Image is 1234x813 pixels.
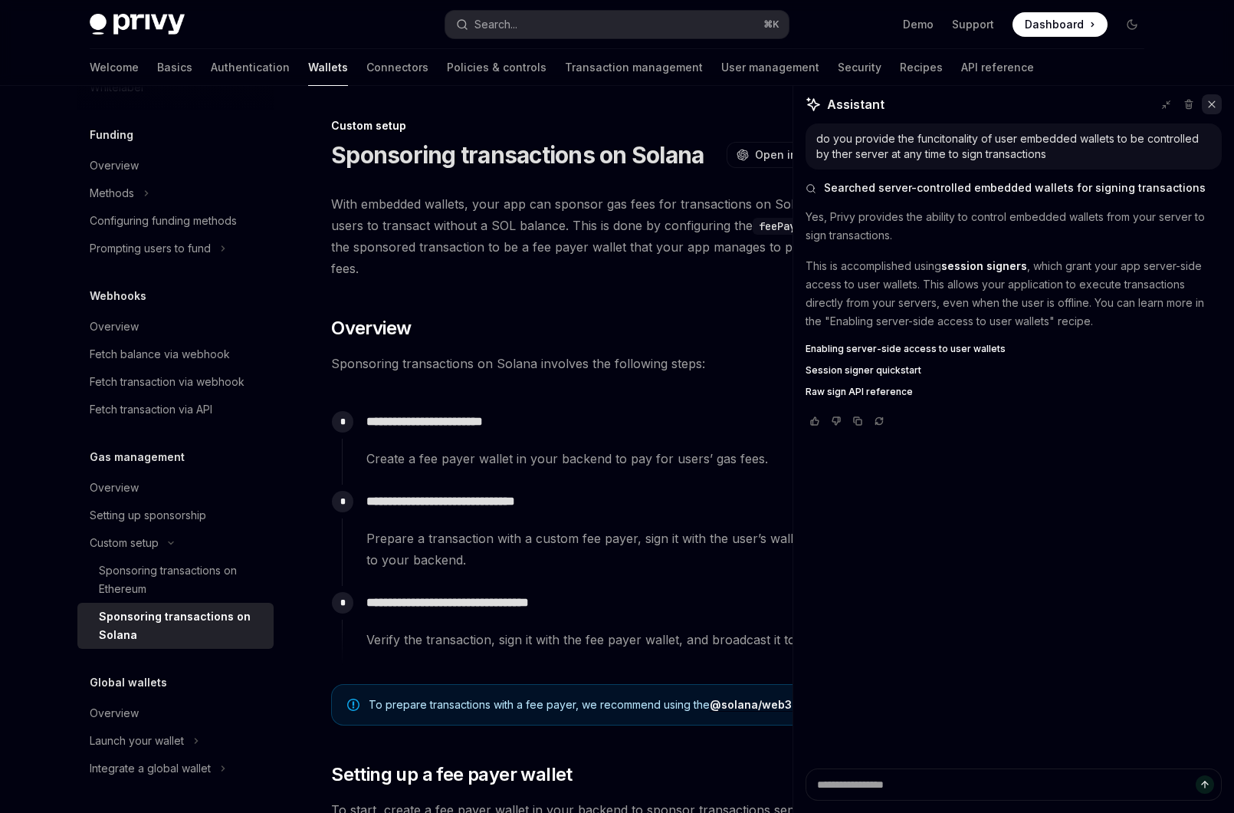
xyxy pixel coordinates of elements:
[366,629,883,650] span: Verify the transaction, sign it with the fee payer wallet, and broadcast it to the network.
[1012,12,1108,37] a: Dashboard
[721,49,819,86] a: User management
[90,704,139,722] div: Overview
[366,528,883,571] span: Prepare a transaction with a custom fee payer, sign it with the user’s wallet, and send it to you...
[806,208,1222,245] p: Yes, Privy provides the ability to control embedded wallets from your server to sign transactions.
[77,152,274,179] a: Overview
[727,142,858,168] button: Open in ChatGPT
[90,212,237,230] div: Configuring funding methods
[445,11,789,38] button: Open search
[806,364,921,377] span: Session signer quickstart
[941,259,1027,272] strong: session signers
[366,49,428,86] a: Connectors
[848,413,867,429] button: Copy chat response
[90,534,159,552] div: Custom setup
[90,345,230,364] div: Fetch balance via webhook
[838,49,881,86] a: Security
[816,131,1211,162] div: do you provide the funcitonality of user embedded wallets to be controlled by ther server at any ...
[77,396,274,423] a: Fetch transaction via API
[806,413,824,429] button: Vote that response was good
[366,448,883,469] span: Create a fee payer wallet in your backend to pay for users’ gas fees.
[1025,17,1084,32] span: Dashboard
[806,386,913,398] span: Raw sign API reference
[90,49,139,86] a: Welcome
[331,193,884,279] span: With embedded wallets, your app can sponsor gas fees for transactions on Solana, allowing users t...
[90,373,245,391] div: Fetch transaction via webhook
[961,49,1034,86] a: API reference
[157,49,192,86] a: Basics
[369,697,868,713] span: To prepare transactions with a fee payer, we recommend using the library.
[806,343,1222,355] a: Enabling server-side access to user wallets
[755,147,848,163] span: Open in ChatGPT
[331,316,411,341] span: Overview
[90,239,211,258] div: Prompting users to fund
[903,17,934,32] a: Demo
[77,529,274,557] button: Toggle Custom setup section
[90,448,185,466] h5: Gas management
[1196,775,1214,794] button: Send message
[77,207,274,235] a: Configuring funding methods
[77,341,274,368] a: Fetch balance via webhook
[77,474,274,502] a: Overview
[1120,12,1144,37] button: Toggle dark mode
[77,755,274,782] button: Toggle Integrate a global wallet section
[90,506,206,525] div: Setting up sponsorship
[90,318,139,336] div: Overview
[90,732,184,750] div: Launch your wallet
[77,368,274,396] a: Fetch transaction via webhook
[870,413,888,429] button: Reload last chat
[763,18,779,31] span: ⌘ K
[806,769,1222,801] textarea: Ask a question...
[90,184,134,202] div: Methods
[211,49,290,86] a: Authentication
[447,49,546,86] a: Policies & controls
[77,557,274,603] a: Sponsoring transactions on Ethereum
[90,759,211,778] div: Integrate a global wallet
[565,49,703,86] a: Transaction management
[824,180,1206,196] span: Searched server-controlled embedded wallets for signing transactions
[77,699,274,727] a: Overview
[77,313,274,341] a: Overview
[753,218,814,235] code: feePayer
[77,235,274,262] button: Toggle Prompting users to fund section
[90,156,139,175] div: Overview
[90,479,139,497] div: Overview
[308,49,348,86] a: Wallets
[77,727,274,755] button: Toggle Launch your wallet section
[900,49,943,86] a: Recipes
[827,95,884,114] span: Assistant
[806,257,1222,331] p: This is accomplished using , which grant your app server-side access to user wallets. This allows...
[90,400,212,419] div: Fetch transaction via API
[952,17,994,32] a: Support
[347,699,359,711] svg: Note
[331,118,884,133] div: Custom setup
[90,14,185,35] img: dark logo
[806,364,1222,377] a: Session signer quickstart
[806,343,1006,355] span: Enabling server-side access to user wallets
[474,15,517,34] div: Search...
[331,141,704,169] h1: Sponsoring transactions on Solana
[806,386,1222,398] a: Raw sign API reference
[827,413,845,429] button: Vote that response was not good
[77,603,274,649] a: Sponsoring transactions on Solana
[77,179,274,207] button: Toggle Methods section
[90,126,133,144] h5: Funding
[99,561,264,598] div: Sponsoring transactions on Ethereum
[77,502,274,529] a: Setting up sponsorship
[90,287,146,305] h5: Webhooks
[99,607,264,644] div: Sponsoring transactions on Solana
[806,180,1222,196] button: Searched server-controlled embedded wallets for signing transactions
[710,698,804,712] a: @solana/web3.js
[90,673,167,692] h5: Global wallets
[331,353,884,374] span: Sponsoring transactions on Solana involves the following steps:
